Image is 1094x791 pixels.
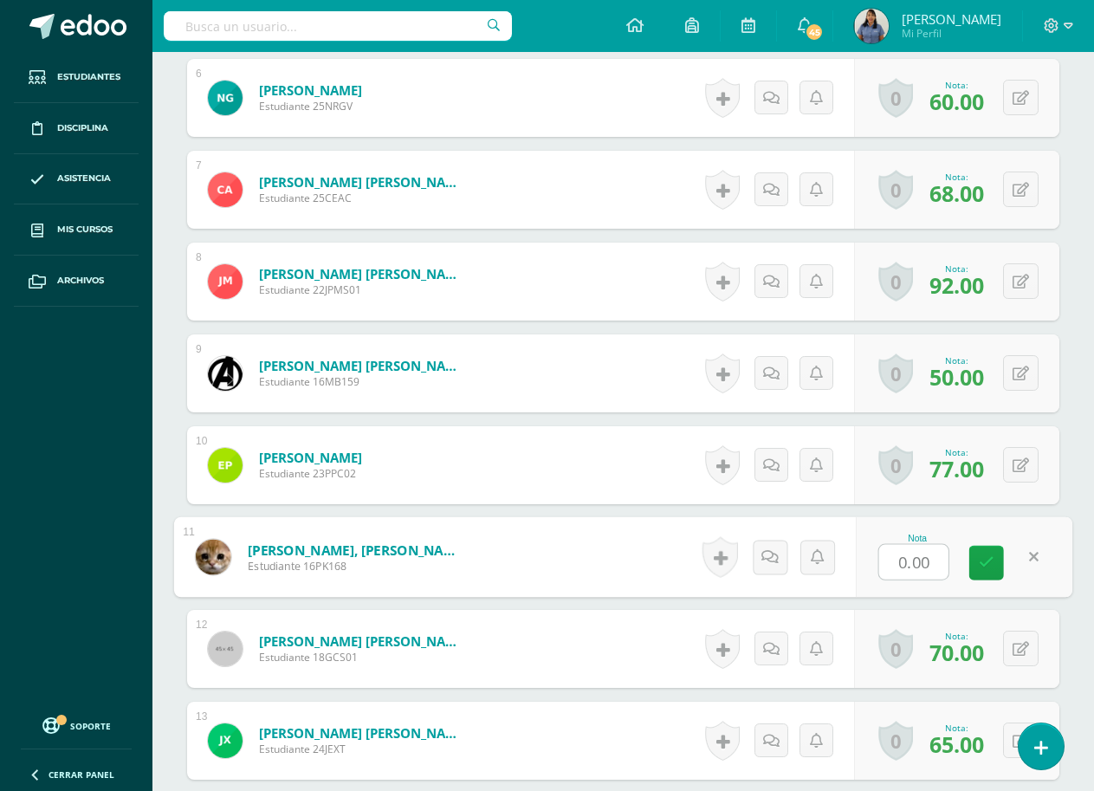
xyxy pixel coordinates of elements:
[208,264,243,299] img: 2101e1f0d5f0dfbf436caf5a8a8a6926.png
[164,11,512,41] input: Busca un usuario...
[929,354,984,366] div: Nota:
[259,742,467,756] span: Estudiante 24JEXT
[208,723,243,758] img: 3fd6906aaf58225d4df085d3a729ea31.png
[929,630,984,642] div: Nota:
[57,121,108,135] span: Disciplina
[259,265,467,282] a: [PERSON_NAME] [PERSON_NAME]
[208,81,243,115] img: 8ba1fc944c4b112768bd338cf030266e.png
[929,171,984,183] div: Nota:
[196,539,231,574] img: 8762b6bb3af3da8fe1474ae5a1e34521.png
[879,545,948,580] input: 0-100.0
[248,541,462,559] a: [PERSON_NAME], [PERSON_NAME]
[208,632,243,666] img: 45x45
[878,445,913,485] a: 0
[259,466,362,481] span: Estudiante 23PPC02
[929,270,984,300] span: 92.00
[929,722,984,734] div: Nota:
[208,172,243,207] img: 17aa3a9e6ae28e49a2935cd72556e2cf.png
[57,223,113,237] span: Mis cursos
[929,454,984,483] span: 77.00
[259,99,362,113] span: Estudiante 25NRGV
[14,256,139,307] a: Archivos
[929,79,984,91] div: Nota:
[208,356,243,391] img: 582f6961fd10220c62d9660a3c34d053.png
[902,26,1001,41] span: Mi Perfil
[929,178,984,208] span: 68.00
[929,729,984,759] span: 65.00
[259,173,467,191] a: [PERSON_NAME] [PERSON_NAME]
[14,103,139,154] a: Disciplina
[878,534,957,543] div: Nota
[57,274,104,288] span: Archivos
[929,362,984,392] span: 50.00
[929,638,984,667] span: 70.00
[878,353,913,393] a: 0
[57,70,120,84] span: Estudiantes
[259,724,467,742] a: [PERSON_NAME] [PERSON_NAME]
[259,282,467,297] span: Estudiante 22JPMS01
[259,632,467,650] a: [PERSON_NAME] [PERSON_NAME]
[805,23,824,42] span: 45
[259,650,467,665] span: Estudiante 18GCS01
[878,721,913,761] a: 0
[70,720,111,732] span: Soporte
[57,172,111,185] span: Asistencia
[259,191,467,205] span: Estudiante 25CEAC
[902,10,1001,28] span: [PERSON_NAME]
[854,9,889,43] img: 4b1858fdf64a1103fe27823d151ada62.png
[21,713,132,736] a: Soporte
[248,559,462,574] span: Estudiante 16PK168
[259,81,362,99] a: [PERSON_NAME]
[259,357,467,374] a: [PERSON_NAME] [PERSON_NAME]
[208,448,243,483] img: 371c8749986acd3f9f42cad022c42da8.png
[878,262,913,301] a: 0
[929,87,984,116] span: 60.00
[878,629,913,669] a: 0
[14,204,139,256] a: Mis cursos
[259,449,362,466] a: [PERSON_NAME]
[929,446,984,458] div: Nota:
[878,170,913,210] a: 0
[878,78,913,118] a: 0
[929,263,984,275] div: Nota:
[14,154,139,205] a: Asistencia
[14,52,139,103] a: Estudiantes
[49,768,114,781] span: Cerrar panel
[259,374,467,389] span: Estudiante 16MB159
